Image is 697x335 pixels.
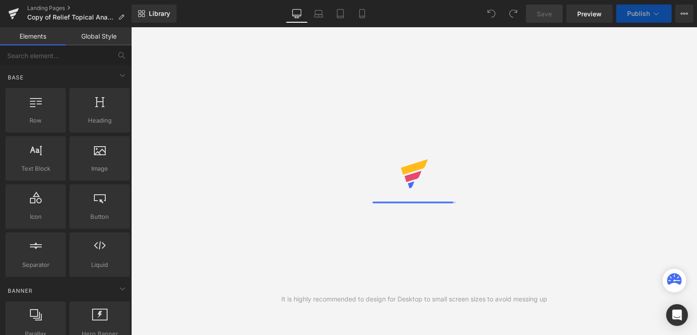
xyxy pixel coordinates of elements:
span: Heading [72,116,127,125]
span: Publish [627,10,650,17]
a: Laptop [308,5,329,23]
span: Text Block [8,164,63,173]
div: Open Intercom Messenger [666,304,688,326]
span: Button [72,212,127,222]
button: Undo [482,5,501,23]
span: Library [149,10,170,18]
span: Row [8,116,63,125]
a: Global Style [66,27,132,45]
span: Copy of Relief Topical Analgesic Pain Cream FAQs [27,14,114,21]
a: Mobile [351,5,373,23]
a: Preview [566,5,613,23]
span: Icon [8,212,63,222]
span: Base [7,73,25,82]
span: Banner [7,286,34,295]
a: New Library [132,5,177,23]
button: More [675,5,693,23]
span: Save [537,9,552,19]
span: Liquid [72,260,127,270]
span: Preview [577,9,602,19]
a: Tablet [329,5,351,23]
a: Desktop [286,5,308,23]
button: Redo [504,5,522,23]
span: Separator [8,260,63,270]
div: It is highly recommended to design for Desktop to small screen sizes to avoid messing up [281,294,547,304]
button: Publish [616,5,672,23]
a: Landing Pages [27,5,132,12]
span: Image [72,164,127,173]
